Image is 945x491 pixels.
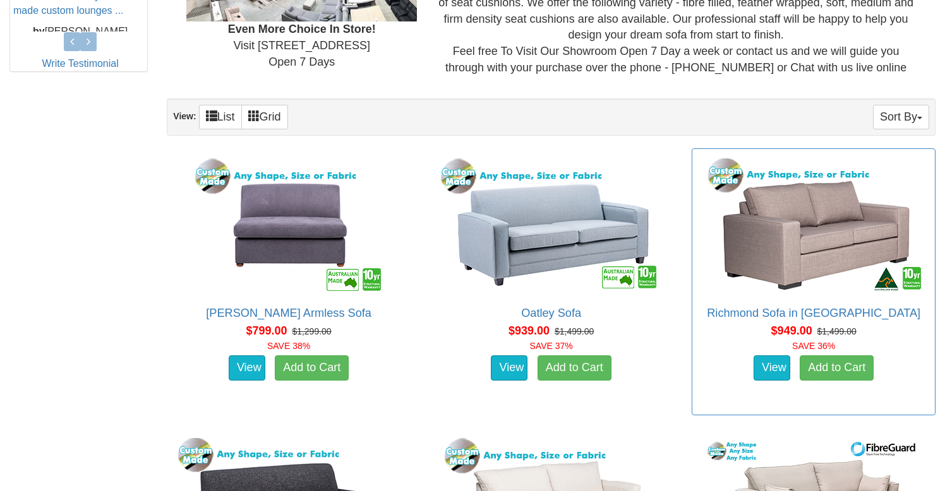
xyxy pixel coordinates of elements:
[817,326,856,336] del: $1,499.00
[229,355,265,381] a: View
[191,155,387,294] img: Cleo Armless Sofa
[42,58,119,69] a: Write Testimonial
[199,105,242,129] a: List
[707,307,920,319] a: Richmond Sofa in [GEOGRAPHIC_DATA]
[206,307,371,319] a: [PERSON_NAME] Armless Sofa
[292,326,331,336] del: $1,299.00
[700,155,927,294] img: Richmond Sofa in Fabric
[438,155,665,294] img: Oatley Sofa
[754,355,790,381] a: View
[228,23,376,35] b: Even More Choice In Store!
[792,341,835,351] font: SAVE 36%
[873,105,929,129] button: Sort By
[241,105,288,129] a: Grid
[521,307,581,319] a: Oatley Sofa
[530,341,573,351] font: SAVE 37%
[33,26,45,37] b: by
[275,355,349,381] a: Add to Cart
[173,112,196,122] strong: View:
[267,341,310,351] font: SAVE 38%
[538,355,611,381] a: Add to Cart
[491,355,527,381] a: View
[800,355,874,381] a: Add to Cart
[771,324,812,337] span: $949.00
[13,25,147,39] p: [PERSON_NAME]
[555,326,594,336] del: $1,499.00
[246,324,287,337] span: $799.00
[509,324,550,337] span: $939.00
